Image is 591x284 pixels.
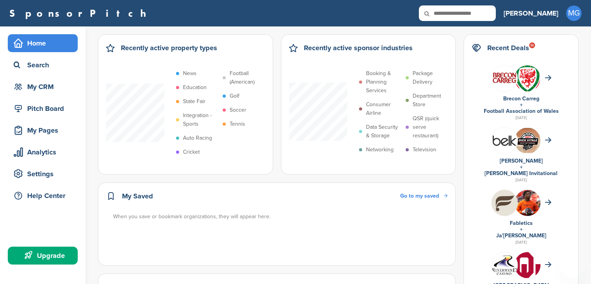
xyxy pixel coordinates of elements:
a: [PERSON_NAME] Invitational [485,170,558,177]
a: SponsorPitch [9,8,151,18]
h2: Recently active sponsor industries [304,42,413,53]
p: Package Delivery [413,69,448,86]
a: Football Association of Wales [484,108,559,114]
a: Analytics [8,143,78,161]
p: Booking & Planning Services [366,69,402,95]
div: Analytics [12,145,78,159]
a: Home [8,34,78,52]
a: + [520,226,523,233]
a: [PERSON_NAME] [504,5,558,22]
p: Television [413,146,436,154]
div: When you save or bookmark organizations, they will appear here. [113,212,448,221]
p: Networking [366,146,394,154]
img: Fvoowbej 400x400 [492,65,518,91]
p: Auto Racing [183,134,212,142]
a: Fabletics [510,220,533,226]
img: L 1bnuap 400x400 [492,128,518,154]
a: + [520,164,523,170]
a: Go to my saved [400,192,448,200]
p: Consumer Airline [366,100,402,117]
p: Football (American) [230,69,265,86]
div: Upgrade [12,249,78,263]
a: Brecon Carreg [503,95,539,102]
div: [DATE] [472,114,570,121]
p: Department Store [413,92,448,109]
a: [PERSON_NAME] [500,158,543,164]
p: Integration - Sports [183,111,219,128]
h2: My Saved [122,191,153,202]
span: MG [566,5,582,21]
div: My Pages [12,123,78,137]
div: My CRM [12,80,78,94]
p: Golf [230,92,239,100]
a: Help Center [8,187,78,205]
p: Soccer [230,106,246,114]
iframe: Button to launch messaging window [560,253,585,278]
a: Pitch Board [8,100,78,117]
div: Help Center [12,189,78,203]
span: Go to my saved [400,193,439,199]
a: Ja'[PERSON_NAME] [496,232,546,239]
div: Search [12,58,78,72]
p: Tennis [230,120,245,128]
a: Settings [8,165,78,183]
img: 170px football association of wales logo.svg [514,65,540,95]
p: Cricket [183,148,200,156]
div: Settings [12,167,78,181]
a: My CRM [8,78,78,96]
p: State Fair [183,97,206,106]
h2: Recent Deals [487,42,529,53]
img: Ja'marr chase [514,190,540,221]
div: Home [12,36,78,50]
div: 14 [529,42,535,48]
p: Education [183,83,207,92]
a: My Pages [8,121,78,139]
a: + [520,102,523,108]
div: [DATE] [472,177,570,184]
a: Search [8,56,78,74]
img: Hb geub1 400x400 [492,190,518,216]
img: Data [492,255,518,275]
img: Cleanshot 2025 09 07 at 20.31.59 2x [514,128,540,153]
a: Upgrade [8,247,78,265]
p: News [183,69,197,78]
h3: [PERSON_NAME] [504,8,558,19]
p: Data Security & Storage [366,123,402,140]
div: Pitch Board [12,102,78,116]
h2: Recently active property types [121,42,217,53]
div: [DATE] [472,239,570,246]
p: QSR (quick serve restaurant) [413,114,448,140]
